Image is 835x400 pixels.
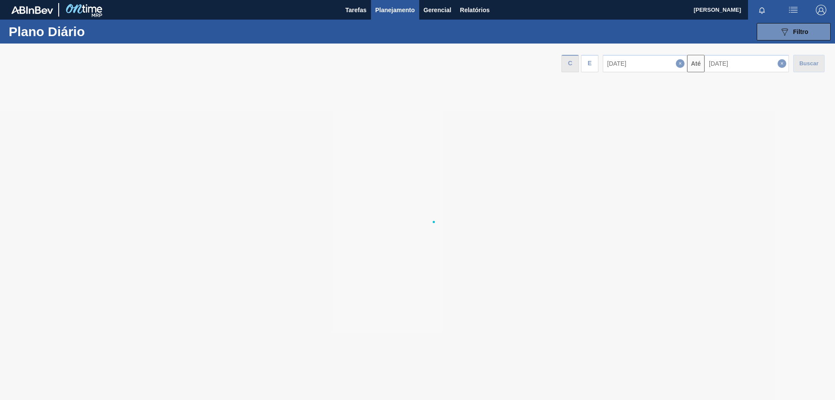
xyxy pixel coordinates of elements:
img: Logout [816,5,826,15]
span: Filtro [793,28,808,35]
span: Relatórios [460,5,490,15]
span: Gerencial [424,5,451,15]
span: Tarefas [345,5,367,15]
img: userActions [788,5,798,15]
img: TNhmsLtSVTkK8tSr43FrP2fwEKptu5GPRR3wAAAABJRU5ErkJggg== [11,6,53,14]
span: Planejamento [375,5,415,15]
button: Notificações [748,4,776,16]
button: Filtro [757,23,831,40]
h1: Plano Diário [9,27,161,37]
